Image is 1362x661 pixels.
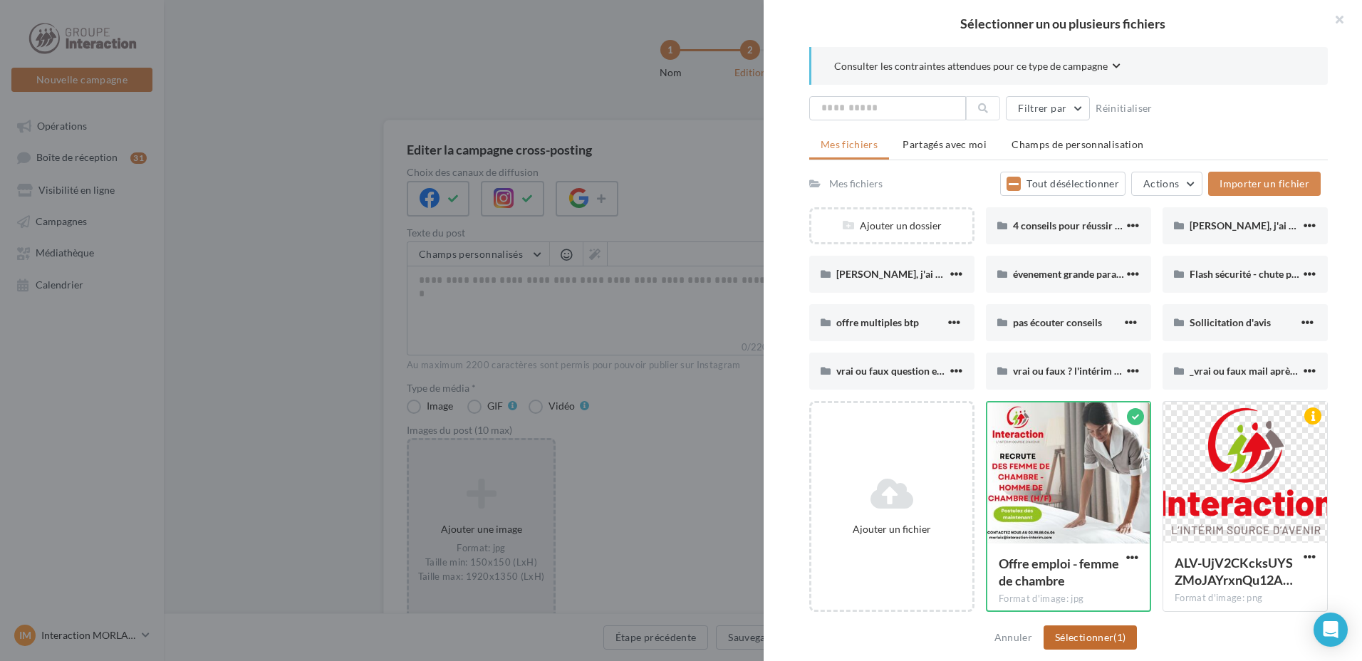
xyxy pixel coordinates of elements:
span: Flash sécurité - chute plain-pied (1) [1190,268,1344,280]
div: Mes fichiers [829,177,883,191]
button: Importer un fichier [1208,172,1321,196]
span: pas écouter conseils [1013,316,1102,328]
span: Offre emploi - femme de chambre [999,556,1119,588]
span: offre multiples btp [836,316,919,328]
div: Open Intercom Messenger [1314,613,1348,647]
div: Ajouter un dossier [811,219,972,233]
span: Champs de personnalisation [1012,138,1143,150]
span: Consulter les contraintes attendues pour ce type de campagne [834,59,1108,73]
span: [PERSON_NAME], j'ai chercher un job (1) [836,268,1019,280]
span: (1) [1113,631,1126,643]
button: Filtrer par [1006,96,1090,120]
span: évenement grande parade [1013,268,1127,280]
span: Actions [1143,177,1179,189]
div: Ajouter un fichier [817,522,967,536]
span: Sollicitation d'avis [1190,316,1271,328]
div: Format d'image: png [1175,592,1316,605]
button: Consulter les contraintes attendues pour ce type de campagne [834,58,1121,76]
span: Mes fichiers [821,138,878,150]
button: Actions [1131,172,1202,196]
span: ALV-UjV2CKcksUYSZMoJAYrxnQu12AfcR2-8qaS89Z-Twv5Vxydc9511 [1175,555,1293,588]
button: Annuler [989,629,1038,646]
span: vrai ou faux ? l'intérim ne mène pas à des emplois stables [1013,365,1262,377]
span: Partagés avec moi [903,138,987,150]
span: 4 conseils pour réussir son entretien [1013,219,1173,231]
div: Format d'image: jpg [999,593,1138,605]
span: Importer un fichier [1220,177,1309,189]
span: [PERSON_NAME], j'ai chercher un job [1190,219,1358,231]
h2: Sélectionner un ou plusieurs fichiers [786,17,1339,30]
button: Réinitialiser [1090,100,1158,117]
button: Sélectionner(1) [1044,625,1137,650]
span: _vrai ou faux mail après entretien [1190,365,1337,377]
button: Tout désélectionner [1000,172,1126,196]
span: vrai ou faux question entretien (1) [836,365,986,377]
